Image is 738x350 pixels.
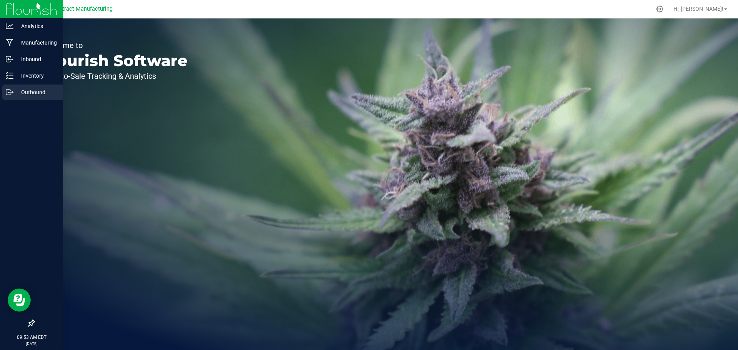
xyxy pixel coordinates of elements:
[655,5,665,13] div: Manage settings
[6,72,13,80] inline-svg: Inventory
[6,88,13,96] inline-svg: Outbound
[3,334,60,341] p: 09:53 AM EDT
[6,39,13,46] inline-svg: Manufacturing
[673,6,723,12] span: Hi, [PERSON_NAME]!
[13,38,60,47] p: Manufacturing
[13,22,60,31] p: Analytics
[13,71,60,80] p: Inventory
[6,55,13,63] inline-svg: Inbound
[44,6,113,12] span: CT Contract Manufacturing
[8,289,31,312] iframe: Resource center
[42,41,188,49] p: Welcome to
[13,88,60,97] p: Outbound
[42,72,188,80] p: Seed-to-Sale Tracking & Analytics
[42,53,188,68] p: Flourish Software
[3,341,60,347] p: [DATE]
[6,22,13,30] inline-svg: Analytics
[13,55,60,64] p: Inbound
